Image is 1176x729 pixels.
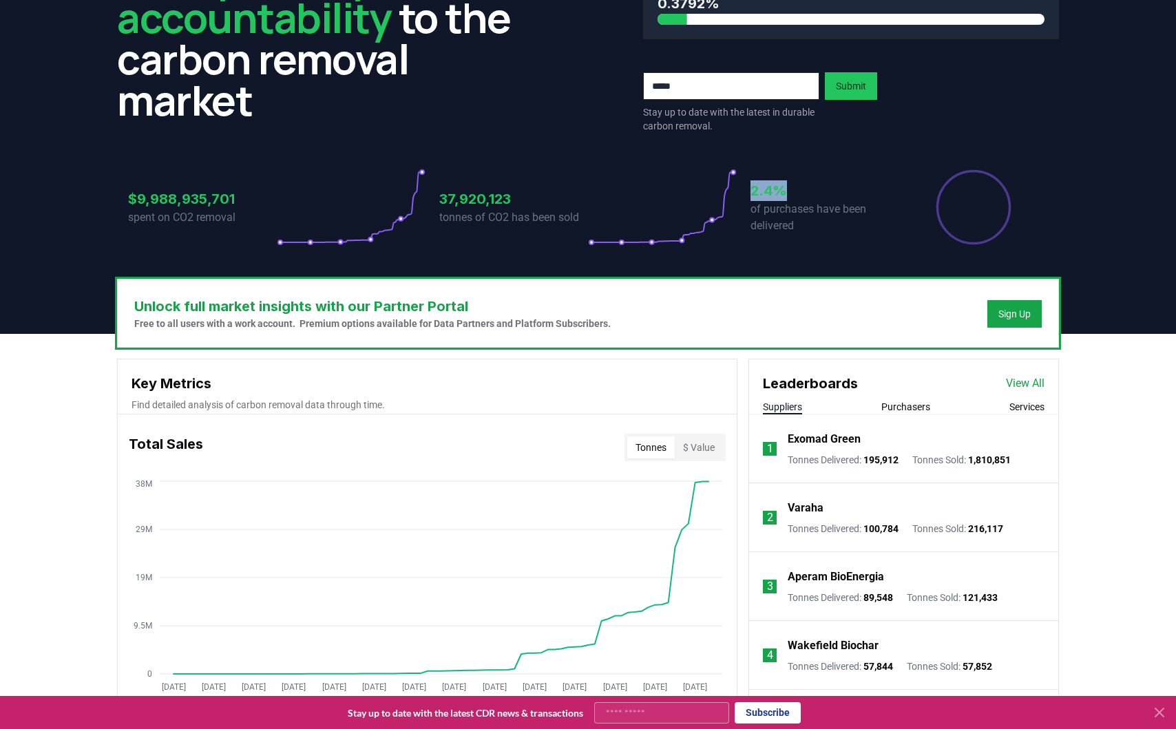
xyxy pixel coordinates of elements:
[750,180,899,201] h3: 2.4%
[643,105,819,133] p: Stay up to date with the latest in durable carbon removal.
[767,578,773,595] p: 3
[322,682,346,692] tspan: [DATE]
[439,189,588,209] h3: 37,920,123
[763,373,858,394] h3: Leaderboards
[136,479,152,489] tspan: 38M
[968,523,1003,534] span: 216,117
[129,434,203,461] h3: Total Sales
[788,591,893,604] p: Tonnes Delivered :
[863,454,899,465] span: 195,912
[963,592,998,603] span: 121,433
[788,431,861,447] a: Exomad Green
[683,682,707,692] tspan: [DATE]
[402,682,426,692] tspan: [DATE]
[907,659,992,673] p: Tonnes Sold :
[968,454,1011,465] span: 1,810,851
[242,682,266,692] tspan: [DATE]
[675,436,723,458] button: $ Value
[863,523,899,534] span: 100,784
[134,317,611,330] p: Free to all users with a work account. Premium options available for Data Partners and Platform S...
[136,573,152,582] tspan: 19M
[825,72,877,100] button: Submit
[603,682,627,692] tspan: [DATE]
[963,661,992,672] span: 57,852
[1009,400,1044,414] button: Services
[912,522,1003,536] p: Tonnes Sold :
[788,659,893,673] p: Tonnes Delivered :
[147,669,152,679] tspan: 0
[763,400,802,414] button: Suppliers
[362,682,386,692] tspan: [DATE]
[788,522,899,536] p: Tonnes Delivered :
[907,591,998,604] p: Tonnes Sold :
[881,400,930,414] button: Purchasers
[627,436,675,458] button: Tonnes
[935,169,1012,246] div: Percentage of sales delivered
[162,682,186,692] tspan: [DATE]
[134,296,611,317] h3: Unlock full market insights with our Partner Portal
[998,307,1031,321] a: Sign Up
[643,682,667,692] tspan: [DATE]
[202,682,226,692] tspan: [DATE]
[767,441,773,457] p: 1
[442,682,466,692] tspan: [DATE]
[987,300,1042,328] button: Sign Up
[863,592,893,603] span: 89,548
[788,569,884,585] a: Aperam BioEnergia
[750,201,899,234] p: of purchases have been delivered
[439,209,588,226] p: tonnes of CO2 has been sold
[132,373,723,394] h3: Key Metrics
[788,453,899,467] p: Tonnes Delivered :
[563,682,587,692] tspan: [DATE]
[1006,375,1044,392] a: View All
[912,453,1011,467] p: Tonnes Sold :
[136,525,152,534] tspan: 29M
[132,398,723,412] p: Find detailed analysis of carbon removal data through time.
[483,682,507,692] tspan: [DATE]
[523,682,547,692] tspan: [DATE]
[128,209,277,226] p: spent on CO2 removal
[128,189,277,209] h3: $9,988,935,701
[863,661,893,672] span: 57,844
[767,647,773,664] p: 4
[788,500,823,516] a: Varaha
[767,509,773,526] p: 2
[282,682,306,692] tspan: [DATE]
[788,637,879,654] a: Wakefield Biochar
[134,621,152,631] tspan: 9.5M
